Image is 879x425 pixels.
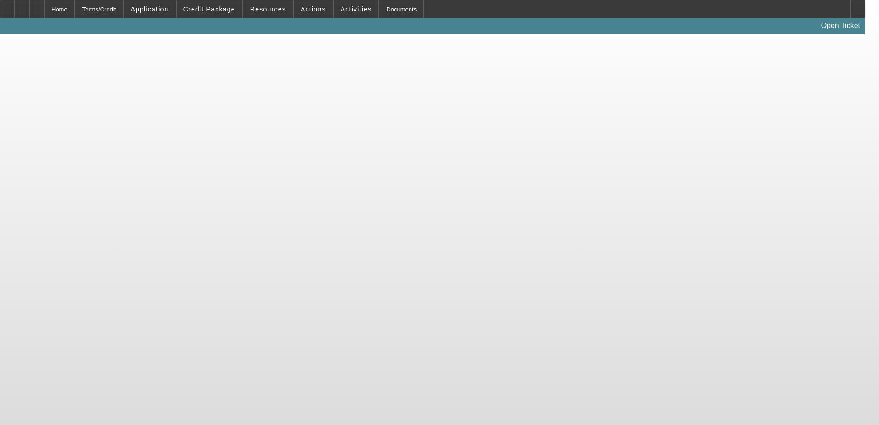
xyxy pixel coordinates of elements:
button: Activities [334,0,379,18]
button: Application [124,0,175,18]
span: Actions [301,6,326,13]
a: Open Ticket [817,18,864,34]
span: Application [131,6,168,13]
span: Activities [341,6,372,13]
button: Actions [294,0,333,18]
span: Resources [250,6,286,13]
button: Credit Package [177,0,242,18]
span: Credit Package [183,6,235,13]
button: Resources [243,0,293,18]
